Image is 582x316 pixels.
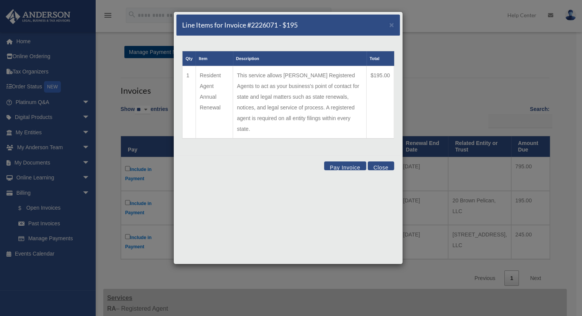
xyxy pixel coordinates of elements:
[367,66,394,139] td: $195.00
[324,161,366,170] button: Pay Invoice
[389,21,394,29] button: Close
[183,66,196,139] td: 1
[196,66,233,139] td: Resident Agent Annual Renewal
[196,51,233,66] th: Item
[389,20,394,29] span: ×
[182,20,298,30] h5: Line Items for Invoice #2226071 - $195
[233,66,367,139] td: This service allows [PERSON_NAME] Registered Agents to act as your business's point of contact fo...
[233,51,367,66] th: Description
[367,51,394,66] th: Total
[183,51,196,66] th: Qty
[368,161,394,170] button: Close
